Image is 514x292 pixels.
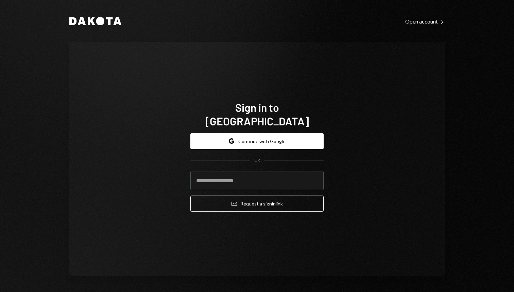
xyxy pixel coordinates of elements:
button: Continue with Google [190,133,324,149]
div: Open account [405,18,445,25]
button: Request a signinlink [190,196,324,212]
h1: Sign in to [GEOGRAPHIC_DATA] [190,101,324,128]
div: OR [254,157,260,163]
a: Open account [405,17,445,25]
